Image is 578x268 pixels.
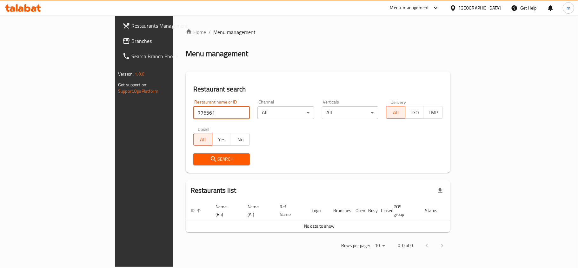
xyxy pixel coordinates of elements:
label: Delivery [390,100,406,104]
a: Search Branch Phone [117,49,211,64]
h2: Menu management [186,49,248,59]
span: 1.0.0 [135,70,144,78]
h2: Restaurant search [193,84,443,94]
span: POS group [394,203,412,218]
span: Version: [118,70,134,78]
button: Yes [212,133,231,146]
span: Restaurants Management [131,22,206,30]
span: m [567,4,570,11]
div: All [322,106,379,119]
a: Restaurants Management [117,18,211,33]
nav: breadcrumb [186,28,450,36]
span: ID [191,207,203,214]
button: No [231,133,250,146]
div: Export file [433,183,448,198]
button: Search [193,153,250,165]
p: 0-0 of 0 [398,242,413,250]
span: Menu management [213,28,256,36]
div: [GEOGRAPHIC_DATA] [459,4,501,11]
span: Name (Ar) [248,203,267,218]
div: Menu-management [390,4,429,12]
span: Search Branch Phone [131,52,206,60]
table: enhanced table [186,201,475,232]
span: Get support on: [118,81,147,89]
a: Support.OpsPlatform [118,87,158,95]
th: Branches [328,201,350,220]
span: No [234,135,247,144]
span: Branches [131,37,206,45]
span: TMP [427,108,440,117]
button: TGO [405,106,424,119]
label: Upsell [198,127,209,131]
div: All [257,106,314,119]
span: All [196,135,210,144]
span: All [389,108,402,117]
th: Busy [363,201,376,220]
input: Search for restaurant name or ID.. [193,106,250,119]
button: All [386,106,405,119]
th: Open [350,201,363,220]
button: TMP [424,106,443,119]
span: Ref. Name [280,203,299,218]
th: Closed [376,201,389,220]
button: All [193,133,212,146]
span: Search [198,155,245,163]
span: No data to show [304,222,335,230]
a: Branches [117,33,211,49]
span: Status [425,207,446,214]
h2: Restaurants list [191,186,236,195]
span: Name (En) [216,203,235,218]
span: Yes [215,135,229,144]
div: Rows per page: [372,241,388,251]
p: Rows per page: [341,242,370,250]
th: Logo [307,201,328,220]
span: TGO [408,108,422,117]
